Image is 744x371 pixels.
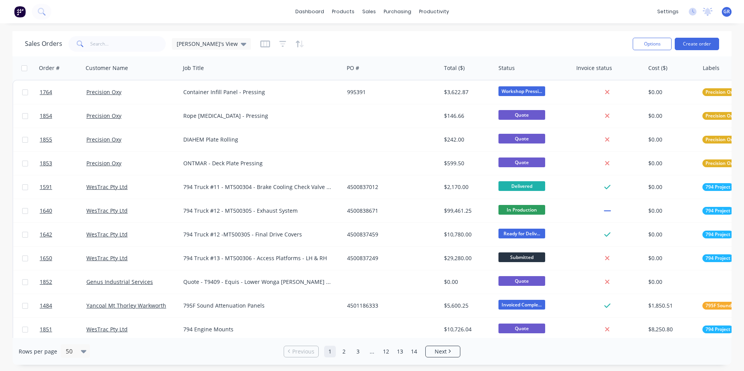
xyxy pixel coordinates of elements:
button: Create order [675,38,719,50]
a: WesTrac Pty Ltd [86,231,128,238]
img: Factory [14,6,26,17]
span: Ready for Deliv... [498,229,545,238]
a: Page 12 [380,346,392,357]
span: Quote [498,324,545,333]
div: $146.66 [444,112,490,120]
div: $29,280.00 [444,254,490,262]
div: sales [358,6,380,17]
a: WesTrac Pty Ltd [86,183,128,191]
div: Total ($) [444,64,465,72]
div: 794 Engine Mounts [183,325,333,333]
div: 4501186333 [347,302,433,310]
div: Order # [39,64,60,72]
a: WesTrac Pty Ltd [86,207,128,214]
div: $10,726.04 [444,325,490,333]
a: 1851 [40,318,86,341]
span: 1650 [40,254,52,262]
div: ONTMAR - Deck Plate Pressing [183,159,333,167]
div: 4500837249 [347,254,433,262]
a: Precision Oxy [86,136,121,143]
div: $10,780.00 [444,231,490,238]
div: 4500837459 [347,231,433,238]
a: WesTrac Pty Ltd [86,325,128,333]
a: Page 3 [352,346,364,357]
a: 1650 [40,247,86,270]
div: Job Title [183,64,204,72]
div: Container Infill Panel - Pressing [183,88,333,96]
div: 794 Truck #13 - MT500306 - Access Platforms - LH & RH [183,254,333,262]
div: $0.00 [648,254,694,262]
a: 1853 [40,152,86,175]
a: 1640 [40,199,86,222]
div: 795F Sound Attenuation Panels [183,302,333,310]
div: $599.50 [444,159,490,167]
a: 1764 [40,80,86,104]
div: $99,461.25 [444,207,490,215]
div: 4500837012 [347,183,433,191]
span: 1853 [40,159,52,167]
div: Invoice status [576,64,612,72]
a: Previous page [284,348,318,355]
a: Page 14 [408,346,420,357]
div: $1,850.51 [648,302,694,310]
a: Precision Oxy [86,88,121,96]
span: 1591 [40,183,52,191]
span: Previous [292,348,314,355]
a: Precision Oxy [86,112,121,119]
a: WesTrac Pty Ltd [86,254,128,262]
span: Next [435,348,447,355]
div: $0.00 [648,159,694,167]
a: dashboard [291,6,328,17]
span: In Production [498,205,545,215]
span: Rows per page [19,348,57,355]
div: $0.00 [648,112,694,120]
div: $2,170.00 [444,183,490,191]
div: $5,600.25 [444,302,490,310]
div: $0.00 [648,183,694,191]
div: purchasing [380,6,415,17]
div: 794 Truck #11 - MT500304 - Brake Cooling Check Valve Mount BRKT [183,183,333,191]
div: Status [498,64,515,72]
span: Quote [498,110,545,120]
span: 1852 [40,278,52,286]
span: Precision Oxycut [705,88,743,96]
a: 1855 [40,128,86,151]
div: DIAHEM Plate Rolling [183,136,333,143]
div: $0.00 [648,231,694,238]
div: Cost ($) [648,64,667,72]
h1: Sales Orders [25,40,62,47]
span: 1855 [40,136,52,143]
span: 794 Project [705,254,730,262]
span: 794 Project [705,207,730,215]
div: $0.00 [648,88,694,96]
span: 1851 [40,325,52,333]
span: Precision Oxycut [705,159,743,167]
div: $0.00 [444,278,490,286]
span: 794 Project [705,183,730,191]
div: 794 Truck #12 -MT500305 - Final Drive Covers [183,231,333,238]
a: Page 1 is your current page [324,346,336,357]
span: Invoiced Comple... [498,300,545,310]
span: Workshop Pressi... [498,86,545,96]
span: Quote [498,157,545,167]
span: Delivered [498,181,545,191]
div: $0.00 [648,136,694,143]
span: 794 Project [705,231,730,238]
div: productivity [415,6,453,17]
span: Precision Oxycut [705,136,743,143]
div: Customer Name [86,64,128,72]
div: $8,250.80 [648,325,694,333]
a: 1854 [40,104,86,128]
div: PO # [347,64,359,72]
a: Next page [426,348,460,355]
div: Quote - T9409 - Equis - Lower Wonga [PERSON_NAME] Noise Wall [183,278,333,286]
button: Options [633,38,672,50]
div: products [328,6,358,17]
a: 1591 [40,175,86,199]
div: $242.00 [444,136,490,143]
div: 995391 [347,88,433,96]
span: [PERSON_NAME]'s View [177,40,238,48]
span: Precision Oxycut [705,112,743,120]
a: Yancoal Mt Thorley Warkworth [86,302,166,309]
span: GR [723,8,730,15]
